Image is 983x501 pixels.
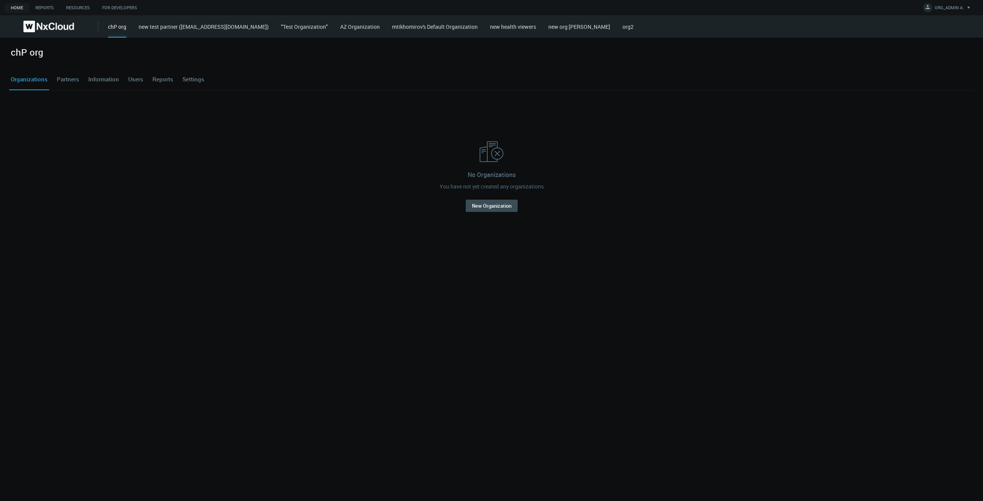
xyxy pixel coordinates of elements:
div: chP org [108,23,126,38]
a: org2 [622,23,634,30]
a: Organizations [9,69,49,90]
a: Users [127,69,145,90]
img: Nx Cloud logo [23,21,74,32]
h2: chP org [11,47,43,58]
a: For Developers [96,3,143,13]
a: Home [5,3,29,13]
a: new org [PERSON_NAME] [548,23,610,30]
a: "Test Organization" [281,23,328,30]
button: New Organization [466,200,518,212]
a: Reports [29,3,60,13]
span: ORG_ADMIN A. [935,5,964,13]
a: Resources [60,3,96,13]
a: Information [87,69,121,90]
a: new health viewers [490,23,536,30]
a: Partners [55,69,81,90]
a: Settings [181,69,206,90]
a: Reports [151,69,175,90]
div: You have not yet created any organizations [440,182,544,190]
a: mtikhomirov's Default Organization [392,23,478,30]
div: No Organizations [468,170,516,179]
a: new test partner ([EMAIL_ADDRESS][DOMAIN_NAME]) [139,23,269,30]
a: AZ Organization [340,23,380,30]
